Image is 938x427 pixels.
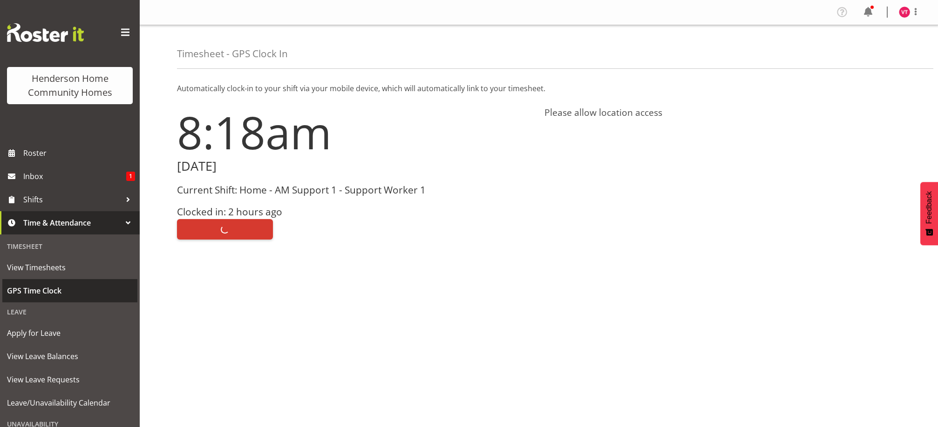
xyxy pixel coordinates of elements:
button: Feedback - Show survey [920,182,938,245]
span: GPS Time Clock [7,284,133,298]
span: View Leave Balances [7,349,133,363]
h2: [DATE] [177,159,533,173]
div: Timesheet [2,237,137,256]
a: View Timesheets [2,256,137,279]
span: View Timesheets [7,260,133,274]
img: Rosterit website logo [7,23,84,42]
a: Apply for Leave [2,321,137,345]
span: Inbox [23,169,126,183]
h4: Please allow location access [544,107,901,118]
span: Leave/Unavailability Calendar [7,396,133,410]
h4: Timesheet - GPS Clock In [177,48,288,59]
p: Automatically clock-in to your shift via your mobile device, which will automatically link to you... [177,83,901,94]
span: 1 [126,172,135,181]
span: Feedback [925,191,933,224]
a: View Leave Balances [2,345,137,368]
h3: Current Shift: Home - AM Support 1 - Support Worker 1 [177,185,533,195]
a: GPS Time Clock [2,279,137,302]
h1: 8:18am [177,107,533,157]
span: Roster [23,146,135,160]
a: Leave/Unavailability Calendar [2,391,137,414]
a: View Leave Requests [2,368,137,391]
img: vanessa-thornley8527.jpg [899,7,910,18]
span: Time & Attendance [23,216,121,230]
span: View Leave Requests [7,373,133,387]
h3: Clocked in: 2 hours ago [177,207,533,217]
span: Apply for Leave [7,326,133,340]
div: Henderson Home Community Homes [16,72,123,100]
div: Leave [2,302,137,321]
span: Shifts [23,193,121,207]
